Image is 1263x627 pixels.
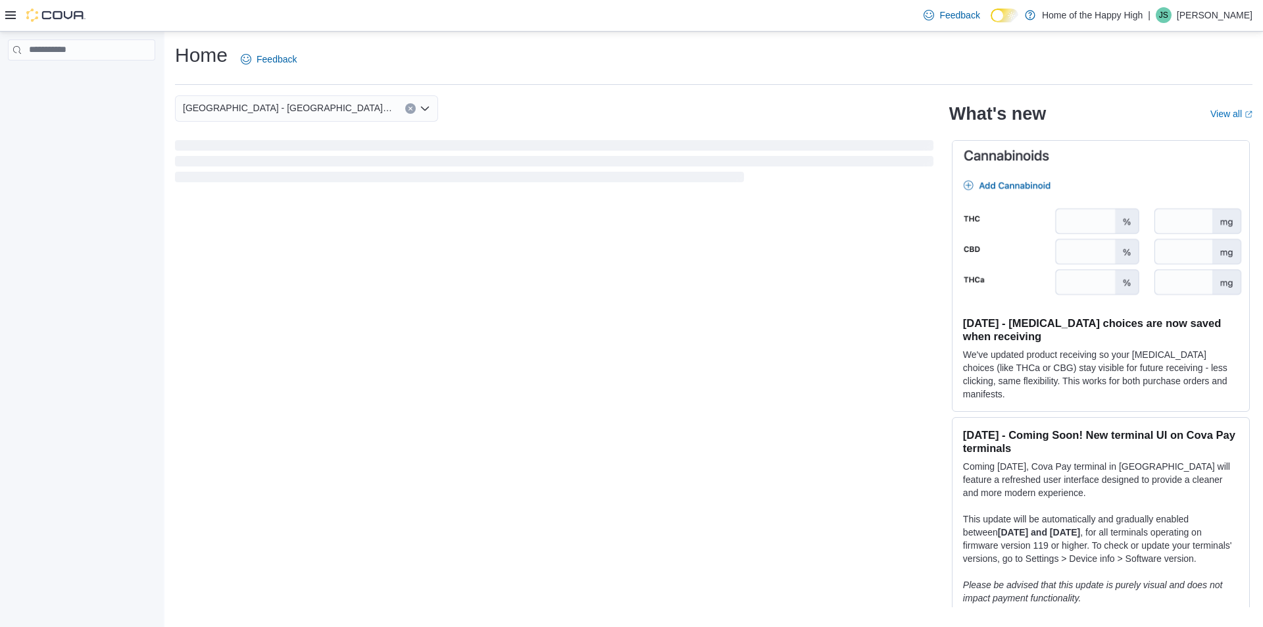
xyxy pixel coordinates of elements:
[998,527,1080,538] strong: [DATE] and [DATE]
[8,63,155,95] nav: Complex example
[1177,7,1252,23] p: [PERSON_NAME]
[991,22,991,23] span: Dark Mode
[963,428,1239,455] h3: [DATE] - Coming Soon! New terminal UI on Cova Pay terminals
[949,103,1046,124] h2: What's new
[175,143,933,185] span: Loading
[963,580,1223,603] em: Please be advised that this update is purely visual and does not impact payment functionality.
[963,348,1239,401] p: We've updated product receiving so your [MEDICAL_DATA] choices (like THCa or CBG) stay visible fo...
[991,9,1018,22] input: Dark Mode
[1042,7,1143,23] p: Home of the Happy High
[235,46,302,72] a: Feedback
[1245,111,1252,118] svg: External link
[963,460,1239,499] p: Coming [DATE], Cova Pay terminal in [GEOGRAPHIC_DATA] will feature a refreshed user interface des...
[26,9,86,22] img: Cova
[257,53,297,66] span: Feedback
[963,316,1239,343] h3: [DATE] - [MEDICAL_DATA] choices are now saved when receiving
[963,513,1239,565] p: This update will be automatically and gradually enabled between , for all terminals operating on ...
[1148,7,1151,23] p: |
[175,42,228,68] h1: Home
[1156,7,1172,23] div: Jack Sharp
[420,103,430,114] button: Open list of options
[405,103,416,114] button: Clear input
[918,2,985,28] a: Feedback
[1159,7,1168,23] span: JS
[1210,109,1252,119] a: View allExternal link
[939,9,979,22] span: Feedback
[183,100,392,116] span: [GEOGRAPHIC_DATA] - [GEOGRAPHIC_DATA] - Fire & Flower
